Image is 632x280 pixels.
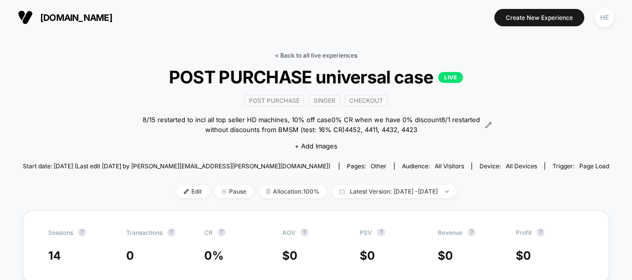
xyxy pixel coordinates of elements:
button: Create New Experience [494,9,584,26]
p: LIVE [438,72,463,83]
div: HE [595,8,614,27]
span: All Visitors [435,162,464,170]
span: Pause [214,185,254,198]
button: [DOMAIN_NAME] [15,9,115,25]
span: $ [516,249,531,263]
span: Allocation: 100% [259,185,327,198]
button: ? [167,228,175,236]
img: edit [184,189,189,194]
span: 0 [290,249,298,263]
span: $ [360,249,375,263]
div: Trigger: [553,162,609,170]
img: end [222,189,227,194]
span: Profit [516,229,532,236]
span: POST PURCHASE universal case [52,67,580,87]
img: Visually logo [18,10,33,25]
span: AOV [282,229,296,236]
button: ? [301,228,309,236]
span: Transactions [126,229,162,236]
span: Device: [472,162,545,170]
span: CR [204,229,213,236]
button: HE [592,7,617,28]
div: Pages: [347,162,387,170]
span: + Add Images [295,142,337,150]
span: Singer [309,95,340,106]
span: Post Purchase [244,95,304,106]
span: $ [438,249,453,263]
div: Audience: [402,162,464,170]
button: ? [377,228,385,236]
span: Sessions [48,229,73,236]
span: 0 [445,249,453,263]
span: 0 [523,249,531,263]
span: [DOMAIN_NAME] [40,12,112,23]
span: $ [282,249,298,263]
button: ? [468,228,475,236]
span: 0 [367,249,375,263]
span: 0 [126,249,134,263]
span: Latest Version: [DATE] - [DATE] [332,185,456,198]
img: rebalance [266,189,270,194]
img: calendar [339,189,345,194]
span: Start date: [DATE] (Last edit [DATE] by [PERSON_NAME][EMAIL_ADDRESS][PERSON_NAME][DOMAIN_NAME]) [23,162,330,170]
span: other [371,162,387,170]
span: 8/15 restarted to incl all top seller HD machines, 10% off case0% CR when we have 0% discount8/1 ... [140,115,482,135]
button: ? [537,228,545,236]
span: all devices [506,162,537,170]
a: < Back to all live experiences [275,52,357,59]
span: 14 [48,249,61,263]
span: Page Load [579,162,609,170]
span: Revenue [438,229,463,236]
span: PSV [360,229,372,236]
img: end [445,191,449,193]
span: 0 % [204,249,224,263]
button: ? [78,228,86,236]
span: Edit [176,185,209,198]
span: checkout [345,95,388,106]
button: ? [218,228,226,236]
